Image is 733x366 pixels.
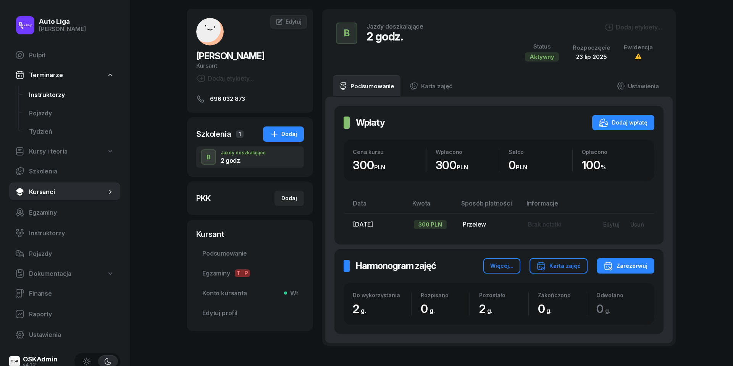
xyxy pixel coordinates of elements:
[490,261,513,270] div: Więcej...
[29,331,114,338] span: Ustawienia
[196,129,231,139] div: Szkolenia
[336,23,357,44] button: B
[341,26,353,41] div: B
[9,305,120,323] a: Raporty
[196,244,304,262] a: Podsumowanie
[263,126,304,142] button: Dodaj
[538,302,556,316] span: 0
[421,302,439,316] span: 0
[592,115,654,130] button: Dodaj wpłatę
[196,74,254,83] button: Dodaj etykiety...
[9,203,120,222] a: Egzaminy
[202,290,298,297] span: Konto kursanta
[23,104,120,122] a: Pojazdy
[582,149,646,155] div: Opłacono
[374,164,386,171] small: PLN
[201,149,216,165] button: B
[23,86,120,104] a: Instruktorzy
[23,122,120,141] a: Tydzień
[421,292,470,298] div: Rozpisano
[196,62,304,69] div: Kursant
[202,250,298,257] span: Podsumowanie
[202,269,298,277] span: Egzaminy
[203,152,214,162] div: B
[39,18,86,25] div: Auto Liga
[196,264,304,282] a: EgzaminyTP
[522,199,592,214] th: Informacje
[196,146,304,168] button: BJazdy doszkalające2 godz.
[270,15,307,29] a: Edytuj
[29,148,68,155] span: Kursy i teoria
[479,302,496,316] span: 2
[573,44,610,51] div: Rozpoczęcie
[9,162,120,180] a: Szkolenia
[463,221,515,228] div: Przelew
[9,245,120,263] a: Pojazdy
[287,290,298,297] span: Wł
[601,164,606,171] small: %
[202,309,298,317] span: Edytuj profil
[9,284,120,303] a: Finanse
[29,71,63,79] span: Terminarze
[29,230,114,237] span: Instruktorzy
[582,158,646,172] div: 100
[196,229,304,240] div: Kursant
[525,43,559,50] div: Status
[344,199,408,214] th: Data
[281,194,297,203] div: Dodaj
[196,193,211,204] div: PKK
[610,75,665,97] a: Ustawienia
[196,304,304,322] a: Edytuj profil
[509,158,572,172] div: 0
[361,307,366,314] small: g.
[29,52,114,59] span: Pulpit
[210,94,245,104] span: 696 032 873
[408,199,457,214] th: Kwota
[404,75,459,97] a: Karta zajęć
[29,209,114,216] span: Egzaminy
[536,261,581,270] div: Karta zajęć
[528,220,562,228] span: Brak notatki
[516,164,527,171] small: PLN
[366,29,423,43] div: 2 godz.
[29,311,114,318] span: Raporty
[9,143,120,160] a: Kursy i teoria
[596,302,614,316] span: 0
[546,307,552,314] small: g.
[414,220,447,229] div: 300 PLN
[29,188,107,196] span: Kursanci
[9,46,120,64] a: Pulpit
[9,265,120,282] a: Dokumentacja
[356,117,385,129] h2: Wpłaty
[274,191,304,206] button: Dodaj
[236,130,244,138] span: 1
[525,52,559,62] div: Aktywny
[29,110,114,117] span: Pojazdy
[625,218,649,231] button: Usuń
[333,75,400,97] a: Podsumowanie
[242,269,250,277] span: P
[29,250,114,257] span: Pojazdy
[538,292,587,298] div: Zakończono
[630,221,644,228] div: Usuń
[366,23,423,29] div: Jazdy doszkalające
[596,292,645,298] div: Odwołano
[457,164,468,171] small: PLN
[604,23,662,32] button: Dodaj etykiety...
[479,292,528,298] div: Pozostało
[29,290,114,297] span: Finanse
[9,183,120,201] a: Kursanci
[483,258,520,274] button: Więcej...
[603,221,620,228] div: Edytuj
[604,261,647,270] div: Zarezerwuj
[235,269,242,277] span: T
[599,118,647,127] div: Dodaj wpłatę
[429,307,435,314] small: g.
[353,302,370,316] span: 2
[9,66,120,83] a: Terminarze
[196,94,304,104] a: 696 032 873
[9,224,120,242] a: Instruktorzy
[39,26,86,32] div: [PERSON_NAME]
